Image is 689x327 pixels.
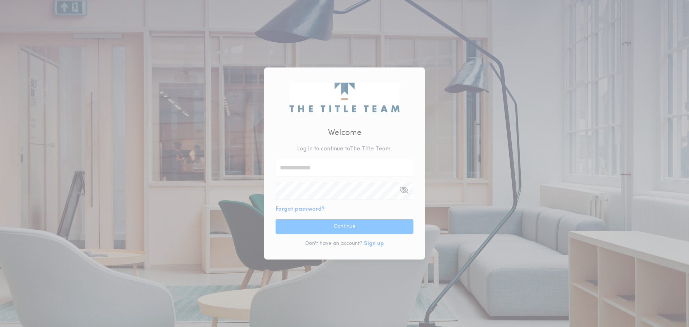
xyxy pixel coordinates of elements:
[276,205,325,214] button: Forgot password?
[364,239,384,248] button: Sign up
[305,240,362,247] p: Don't have an account?
[328,127,361,139] h2: Welcome
[289,83,399,112] img: logo
[276,219,413,234] button: Continue
[297,145,392,153] p: Log in to continue to The Title Team .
